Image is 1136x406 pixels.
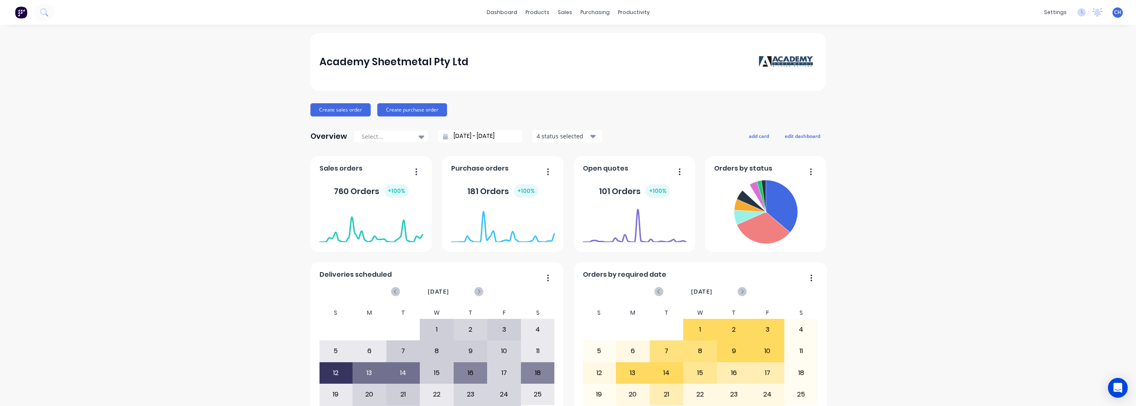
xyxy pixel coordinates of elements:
[784,307,818,319] div: S
[483,6,521,19] a: dashboard
[488,363,521,383] div: 17
[779,131,826,141] button: edit dashboard
[583,341,616,361] div: 5
[487,307,521,319] div: F
[684,319,717,340] div: 1
[521,307,555,319] div: S
[650,384,683,405] div: 21
[420,319,453,340] div: 1
[717,341,750,361] div: 9
[785,319,818,340] div: 4
[420,341,453,361] div: 8
[650,363,683,383] div: 14
[420,384,453,405] div: 22
[353,363,386,383] div: 13
[319,307,353,319] div: S
[387,363,420,383] div: 14
[319,54,469,70] div: Academy Sheetmetal Pty Ltd
[616,341,649,361] div: 6
[521,341,554,361] div: 11
[420,363,453,383] div: 15
[650,341,683,361] div: 7
[454,307,488,319] div: T
[319,164,362,173] span: Sales orders
[521,6,554,19] div: products
[420,307,454,319] div: W
[353,307,386,319] div: M
[717,319,750,340] div: 2
[717,307,751,319] div: T
[454,384,487,405] div: 23
[785,384,818,405] div: 25
[750,307,784,319] div: F
[751,341,784,361] div: 10
[454,341,487,361] div: 9
[684,341,717,361] div: 8
[614,6,654,19] div: productivity
[319,341,353,361] div: 5
[532,130,602,142] button: 4 status selected
[488,384,521,405] div: 24
[319,384,353,405] div: 19
[514,184,538,198] div: + 100 %
[785,341,818,361] div: 11
[616,307,650,319] div: M
[582,307,616,319] div: S
[616,363,649,383] div: 13
[1108,378,1128,398] div: Open Intercom Messenger
[521,319,554,340] div: 4
[717,363,750,383] div: 16
[521,384,554,405] div: 25
[451,164,509,173] span: Purchase orders
[743,131,774,141] button: add card
[1040,6,1071,19] div: settings
[1114,9,1121,16] span: CH
[599,184,670,198] div: 101 Orders
[684,384,717,405] div: 22
[650,307,684,319] div: T
[751,319,784,340] div: 3
[537,132,589,140] div: 4 status selected
[785,363,818,383] div: 18
[554,6,576,19] div: sales
[377,103,447,116] button: Create purchase order
[387,341,420,361] div: 7
[488,341,521,361] div: 10
[15,6,27,19] img: Factory
[428,287,449,296] span: [DATE]
[353,341,386,361] div: 6
[387,384,420,405] div: 21
[454,363,487,383] div: 16
[310,103,371,116] button: Create sales order
[691,287,712,296] span: [DATE]
[576,6,614,19] div: purchasing
[334,184,409,198] div: 760 Orders
[684,363,717,383] div: 15
[310,128,347,145] div: Overview
[759,56,816,68] img: Academy Sheetmetal Pty Ltd
[583,384,616,405] div: 19
[488,319,521,340] div: 3
[386,307,420,319] div: T
[751,384,784,405] div: 24
[583,164,628,173] span: Open quotes
[353,384,386,405] div: 20
[319,363,353,383] div: 12
[683,307,717,319] div: W
[714,164,772,173] span: Orders by status
[384,184,409,198] div: + 100 %
[616,384,649,405] div: 20
[646,184,670,198] div: + 100 %
[521,363,554,383] div: 18
[583,270,666,280] span: Orders by required date
[467,184,538,198] div: 181 Orders
[454,319,487,340] div: 2
[583,363,616,383] div: 12
[751,363,784,383] div: 17
[717,384,750,405] div: 23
